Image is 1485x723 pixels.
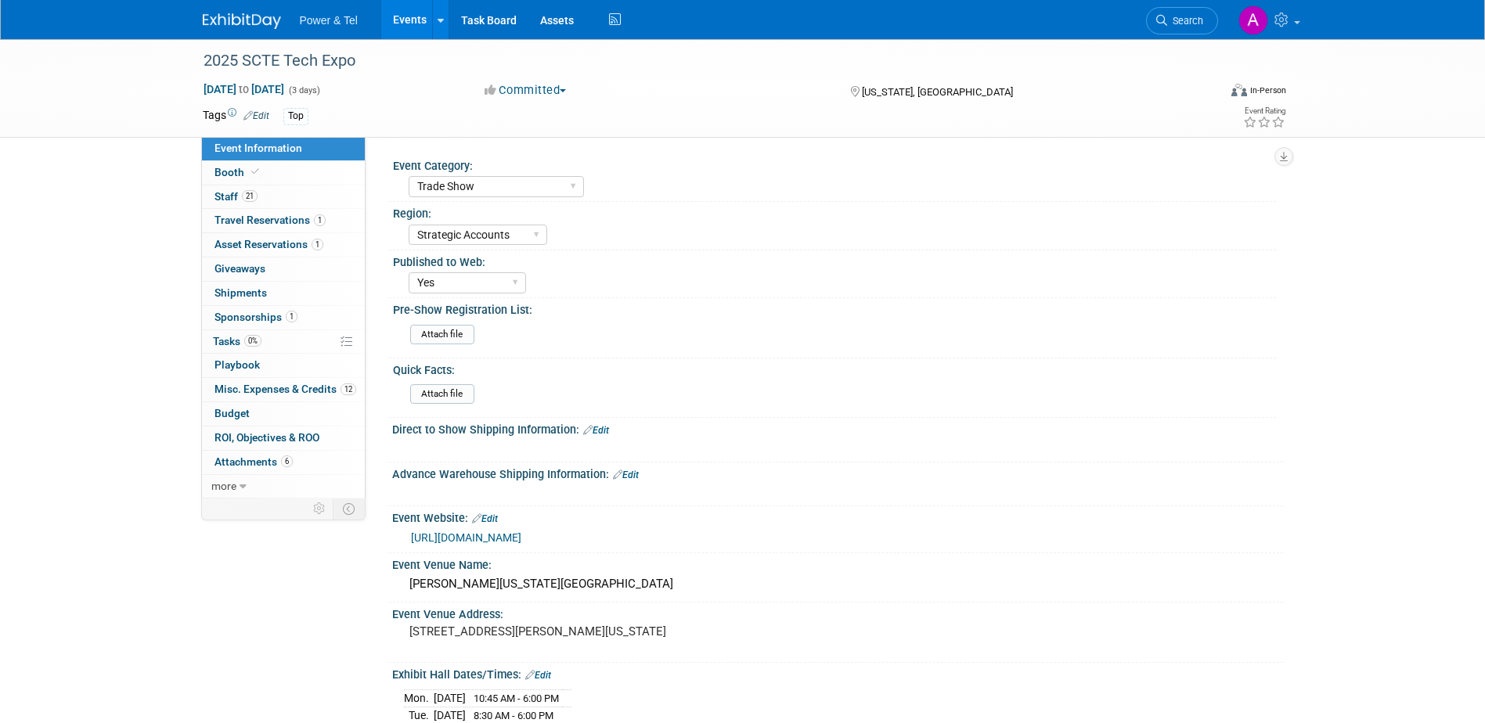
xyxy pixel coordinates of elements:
span: Staff [214,190,258,203]
a: Attachments6 [202,451,365,474]
span: Travel Reservations [214,214,326,226]
a: Giveaways [202,257,365,281]
span: Attachments [214,455,293,468]
span: more [211,480,236,492]
a: Shipments [202,282,365,305]
span: 1 [312,239,323,250]
a: Edit [583,425,609,436]
a: Budget [202,402,365,426]
a: Search [1146,7,1218,34]
i: Booth reservation complete [251,167,259,176]
div: Direct to Show Shipping Information: [392,418,1283,438]
img: ExhibitDay [203,13,281,29]
a: more [202,475,365,498]
div: Region: [393,202,1276,221]
span: to [236,83,251,95]
div: Event Website: [392,506,1283,527]
span: Booth [214,166,262,178]
span: [DATE] [DATE] [203,82,285,96]
span: (3 days) [287,85,320,95]
pre: [STREET_ADDRESS][PERSON_NAME][US_STATE] [409,624,746,638]
div: Event Category: [393,154,1276,174]
span: 10:45 AM - 6:00 PM [474,692,559,704]
span: Power & Tel [300,14,358,27]
a: Asset Reservations1 [202,233,365,257]
span: 21 [242,190,258,202]
a: Event Information [202,137,365,160]
div: Event Venue Name: [392,553,1283,573]
a: Travel Reservations1 [202,209,365,232]
span: Shipments [214,286,267,299]
td: Personalize Event Tab Strip [306,498,333,519]
div: Pre-Show Registration List: [393,298,1276,318]
span: 8:30 AM - 6:00 PM [474,710,553,721]
a: Tasks0% [202,330,365,354]
a: Playbook [202,354,365,377]
div: In-Person [1249,85,1286,96]
td: Toggle Event Tabs [333,498,365,519]
span: 12 [341,383,356,395]
a: ROI, Objectives & ROO [202,426,365,450]
div: Published to Web: [393,250,1276,270]
span: Event Information [214,142,302,154]
span: 1 [286,311,297,322]
span: Asset Reservations [214,238,323,250]
a: Booth [202,161,365,185]
a: Edit [613,469,639,480]
div: [PERSON_NAME][US_STATE][GEOGRAPHIC_DATA] [404,572,1271,596]
span: 1 [314,214,326,226]
span: 6 [281,455,293,467]
span: Playbook [214,358,260,371]
span: ROI, Objectives & ROO [214,431,319,444]
a: [URL][DOMAIN_NAME] [411,531,521,544]
span: Search [1167,15,1203,27]
span: Sponsorships [214,311,297,323]
span: Budget [214,407,250,419]
div: Event Venue Address: [392,602,1283,622]
a: Edit [243,110,269,121]
div: Exhibit Hall Dates/Times: [392,663,1283,683]
div: Top [283,108,308,124]
span: Misc. Expenses & Credits [214,383,356,395]
a: Edit [472,513,498,524]
span: 0% [244,335,261,347]
div: 2025 SCTE Tech Expo [198,47,1195,75]
a: Sponsorships1 [202,306,365,329]
span: Giveaways [214,262,265,275]
img: Format-Inperson.png [1231,84,1247,96]
a: Misc. Expenses & Credits12 [202,378,365,401]
td: [DATE] [434,689,466,707]
div: Quick Facts: [393,358,1276,378]
td: Mon. [404,689,434,707]
div: Advance Warehouse Shipping Information: [392,462,1283,483]
a: Edit [525,670,551,681]
div: Event Rating [1243,107,1285,115]
button: Committed [479,82,572,99]
div: Event Format [1126,81,1287,105]
img: Alina Dorion [1238,5,1268,35]
td: Tags [203,107,269,125]
span: [US_STATE], [GEOGRAPHIC_DATA] [862,86,1013,98]
a: Staff21 [202,185,365,209]
span: Tasks [213,335,261,347]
